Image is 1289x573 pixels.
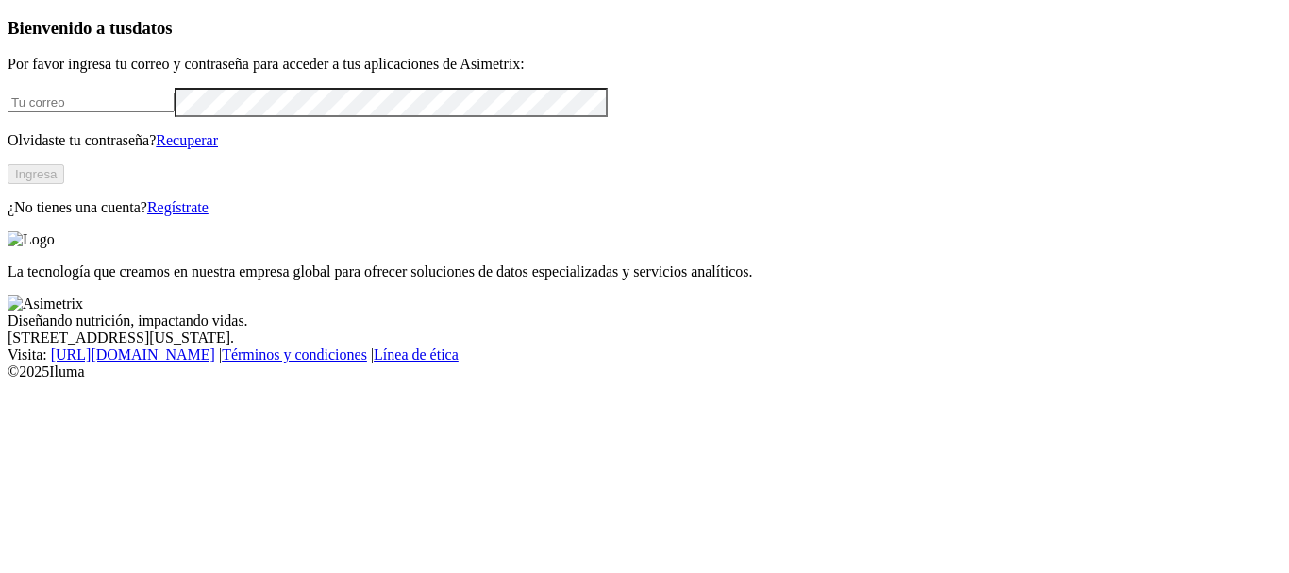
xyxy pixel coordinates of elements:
[156,132,218,148] a: Recuperar
[8,312,1281,329] div: Diseñando nutrición, impactando vidas.
[222,346,367,362] a: Términos y condiciones
[8,346,1281,363] div: Visita : | |
[8,164,64,184] button: Ingresa
[132,18,173,38] span: datos
[374,346,459,362] a: Línea de ética
[8,329,1281,346] div: [STREET_ADDRESS][US_STATE].
[8,56,1281,73] p: Por favor ingresa tu correo y contraseña para acceder a tus aplicaciones de Asimetrix:
[8,199,1281,216] p: ¿No tienes una cuenta?
[147,199,209,215] a: Regístrate
[8,132,1281,149] p: Olvidaste tu contraseña?
[8,263,1281,280] p: La tecnología que creamos en nuestra empresa global para ofrecer soluciones de datos especializad...
[51,346,215,362] a: [URL][DOMAIN_NAME]
[8,93,175,112] input: Tu correo
[8,231,55,248] img: Logo
[8,363,1281,380] div: © 2025 Iluma
[8,295,83,312] img: Asimetrix
[8,18,1281,39] h3: Bienvenido a tus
